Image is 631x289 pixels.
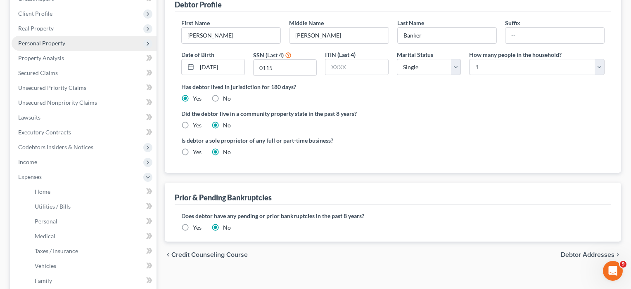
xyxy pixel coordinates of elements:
span: Lawsuits [18,114,40,121]
span: Client Profile [18,10,52,17]
label: Middle Name [289,19,324,27]
button: chevron_left Credit Counseling Course [165,251,248,258]
div: Close [142,13,157,28]
label: Did the debtor live in a community property state in the past 8 years? [181,109,605,118]
span: Secured Claims [18,69,58,76]
i: chevron_left [165,251,171,258]
span: Credit Counseling Course [171,251,248,258]
span: Taxes / Insurance [35,247,78,254]
input: -- [182,28,280,43]
input: MM/DD/YYYY [197,59,244,75]
label: How many people in the household? [469,50,562,59]
label: Date of Birth [181,50,214,59]
span: Messages [69,234,97,240]
label: Yes [193,94,202,103]
span: Debtor Addresses [561,251,614,258]
div: Form Preview Helper [12,195,153,210]
a: Secured Claims [12,66,157,80]
iframe: Intercom live chat [603,261,623,281]
a: Personal [28,214,157,229]
label: Is debtor a sole proprietor of any full or part-time business? [181,136,389,145]
span: Family [35,277,52,284]
a: Unsecured Nonpriority Claims [12,95,157,110]
label: Suffix [505,19,520,27]
a: Family [28,273,157,288]
a: Lawsuits [12,110,157,125]
button: Debtor Addresses chevron_right [561,251,621,258]
span: Vehicles [35,262,56,269]
span: Home [18,234,37,240]
div: Form Preview Helper [17,198,138,207]
div: Send us a message [17,104,138,113]
span: Real Property [18,25,54,32]
a: Vehicles [28,258,157,273]
img: Profile image for Emma [104,13,121,30]
span: Utilities / Bills [35,203,71,210]
span: Income [18,158,37,165]
label: No [223,223,231,232]
input: XXXX [254,60,316,75]
div: Statement of Financial Affairs - Payments Made in the Last 90 days [17,159,138,176]
label: No [223,121,231,129]
input: -- [398,28,496,43]
i: chevron_right [614,251,621,258]
input: XXXX [325,59,388,75]
label: Does debtor have any pending or prior bankruptcies in the past 8 years? [181,211,605,220]
span: Help [131,234,144,240]
span: Search for help [17,140,67,149]
button: Help [110,213,165,246]
input: M.I [289,28,388,43]
span: Codebtors Insiders & Notices [18,143,93,150]
img: Profile image for Lindsey [120,13,136,30]
div: Attorney's Disclosure of Compensation [17,183,138,192]
label: Last Name [397,19,424,27]
label: Has debtor lived in jurisdiction for 180 days? [181,82,605,91]
span: Property Analysis [18,54,64,61]
label: Yes [193,121,202,129]
span: Unsecured Nonpriority Claims [18,99,97,106]
div: Send us a messageWe typically reply in a few hours [8,97,157,128]
div: We typically reply in a few hours [17,113,138,121]
button: Messages [55,213,110,246]
span: 9 [620,261,626,268]
span: Medical [35,233,55,240]
a: Taxes / Insurance [28,244,157,258]
label: Yes [193,148,202,156]
label: Marital Status [397,50,433,59]
a: Medical [28,229,157,244]
a: Utilities / Bills [28,199,157,214]
button: Search for help [12,136,153,153]
label: No [223,148,231,156]
img: Profile image for Sara [88,13,105,30]
p: How can we help? [17,73,149,87]
div: Prior & Pending Bankruptcies [175,193,272,202]
input: -- [505,28,604,43]
span: Unsecured Priority Claims [18,84,86,91]
img: logo [17,18,72,26]
a: Property Analysis [12,51,157,66]
span: Home [35,188,50,195]
div: Attorney's Disclosure of Compensation [12,180,153,195]
label: ITIN (Last 4) [325,50,356,59]
a: Home [28,184,157,199]
a: Executory Contracts [12,125,157,140]
label: No [223,94,231,103]
div: Statement of Financial Affairs - Payments Made in the Last 90 days [12,156,153,180]
a: Unsecured Priority Claims [12,80,157,95]
span: Personal [35,218,57,225]
p: Hi there! [17,59,149,73]
span: Personal Property [18,40,65,47]
label: First Name [181,19,210,27]
span: Expenses [18,173,42,180]
span: Executory Contracts [18,129,71,136]
label: Yes [193,223,202,232]
label: SSN (Last 4) [253,51,284,59]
